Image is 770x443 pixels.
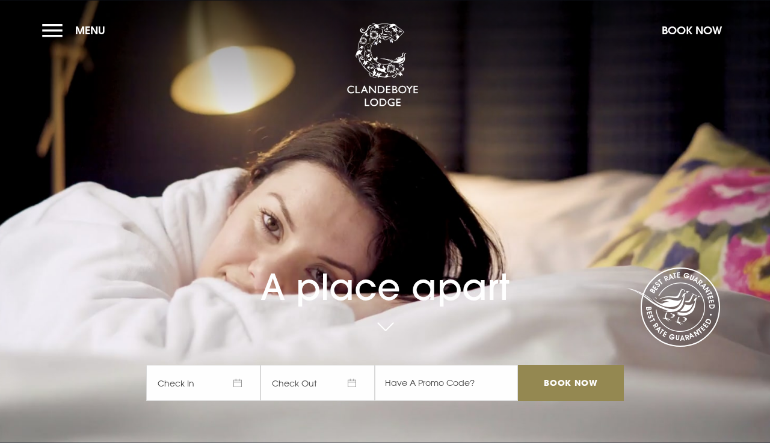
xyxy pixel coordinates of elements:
span: Menu [75,23,105,37]
span: Check In [146,365,260,401]
button: Book Now [656,17,728,43]
button: Menu [42,17,111,43]
h1: A place apart [146,239,624,308]
img: Clandeboye Lodge [346,23,419,108]
input: Book Now [518,365,624,401]
span: Check Out [260,365,375,401]
input: Have A Promo Code? [375,365,518,401]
